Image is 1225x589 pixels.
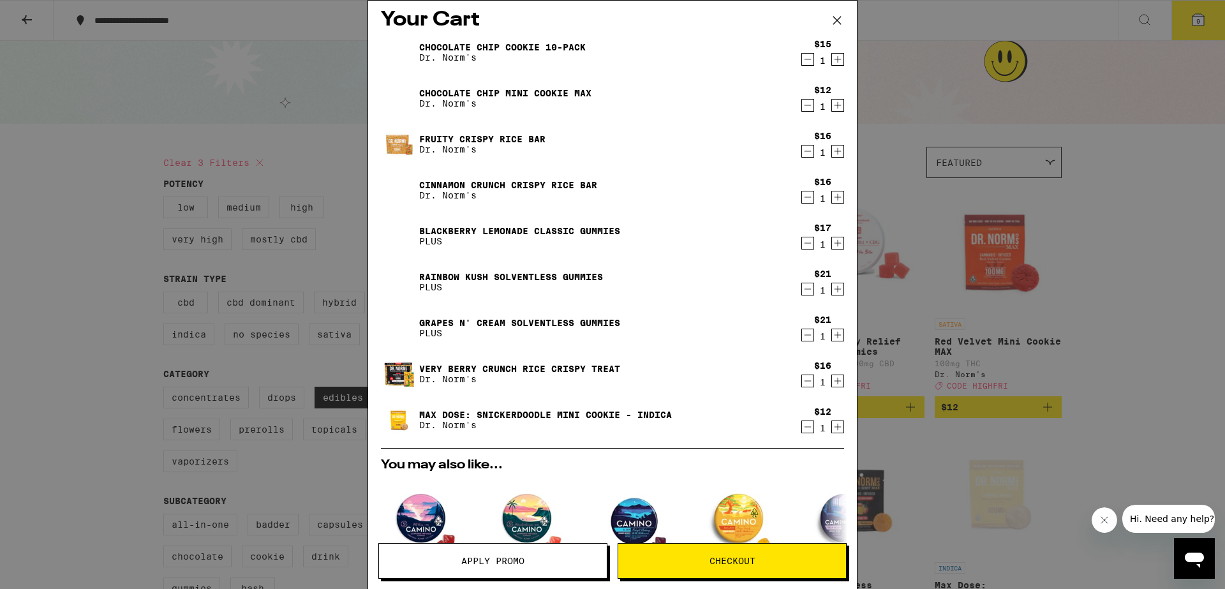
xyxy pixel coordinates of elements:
a: Chocolate Chip Mini Cookie MAX [419,88,591,98]
img: Rainbow Kush Solventless Gummies [381,264,417,300]
button: Decrement [801,99,814,112]
button: Decrement [801,237,814,250]
div: 1 [814,239,831,250]
a: Cinnamon Crunch Crispy Rice Bar [419,180,597,190]
button: Increment [831,53,844,66]
p: Dr. Norm's [419,190,597,200]
div: $16 [814,131,831,141]
p: PLUS [419,236,620,246]
div: 1 [814,193,831,204]
img: Camino - Wild Berry Chill Gummies [381,478,477,574]
span: Apply Promo [461,556,524,565]
a: Fruity Crispy Rice Bar [419,134,546,144]
p: Dr. Norm's [419,420,672,430]
img: Chocolate Chip Mini Cookie MAX [381,80,417,116]
div: $21 [814,269,831,279]
div: $16 [814,177,831,187]
div: $16 [814,361,831,371]
button: Decrement [801,145,814,158]
img: Camino - Blackberry Dream10:10:10 Deep Sleep Gummies [805,478,900,574]
button: Increment [831,145,844,158]
button: Decrement [801,421,814,433]
div: 1 [814,423,831,433]
button: Increment [831,99,844,112]
iframe: Message from company [1122,505,1215,533]
img: Camino - Mango Serenity 1:1 THC:CBD Gummies [699,478,794,574]
iframe: Close message [1092,507,1117,533]
img: Max Dose: Snickerdoodle Mini Cookie - Indica [381,402,417,438]
div: 1 [814,147,831,158]
button: Decrement [801,283,814,295]
p: PLUS [419,282,603,292]
div: 1 [814,331,831,341]
img: Blackberry Lemonade CLASSIC Gummies [381,218,417,254]
iframe: Button to launch messaging window [1174,538,1215,579]
p: Dr. Norm's [419,374,620,384]
div: $12 [814,85,831,95]
button: Decrement [801,375,814,387]
div: 1 [814,56,831,66]
img: Grapes n' Cream Solventless Gummies [381,310,417,346]
button: Increment [831,237,844,250]
img: Very Berry Crunch Rice Crispy Treat [381,356,417,392]
button: Increment [831,283,844,295]
button: Checkout [618,543,847,579]
a: Very Berry Crunch Rice Crispy Treat [419,364,620,374]
div: $15 [814,39,831,49]
div: $17 [814,223,831,233]
p: Dr. Norm's [419,144,546,154]
span: Checkout [709,556,755,565]
div: 1 [814,377,831,387]
img: Camino - Midnight Blueberry 5:1 Sleep Gummies [593,478,688,574]
img: Chocolate Chip Cookie 10-Pack [381,34,417,70]
img: Fruity Crispy Rice Bar [381,126,417,162]
h2: You may also like... [381,459,844,472]
p: Dr. Norm's [419,98,591,108]
button: Increment [831,375,844,387]
div: $12 [814,406,831,417]
a: Blackberry Lemonade CLASSIC Gummies [419,226,620,236]
button: Increment [831,329,844,341]
div: $21 [814,315,831,325]
button: Increment [831,191,844,204]
a: Max Dose: Snickerdoodle Mini Cookie - Indica [419,410,672,420]
button: Decrement [801,329,814,341]
button: Apply Promo [378,543,607,579]
div: 1 [814,101,831,112]
img: Cinnamon Crunch Crispy Rice Bar [381,172,417,208]
h2: Your Cart [381,6,844,34]
p: Dr. Norm's [419,52,586,63]
p: PLUS [419,328,620,338]
a: Rainbow Kush Solventless Gummies [419,272,603,282]
button: Increment [831,421,844,433]
a: Chocolate Chip Cookie 10-Pack [419,42,586,52]
a: Grapes n' Cream Solventless Gummies [419,318,620,328]
button: Decrement [801,191,814,204]
button: Decrement [801,53,814,66]
div: 1 [814,285,831,295]
img: Camino - Watermelon Lemonade Bliss Gummies [487,478,583,574]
